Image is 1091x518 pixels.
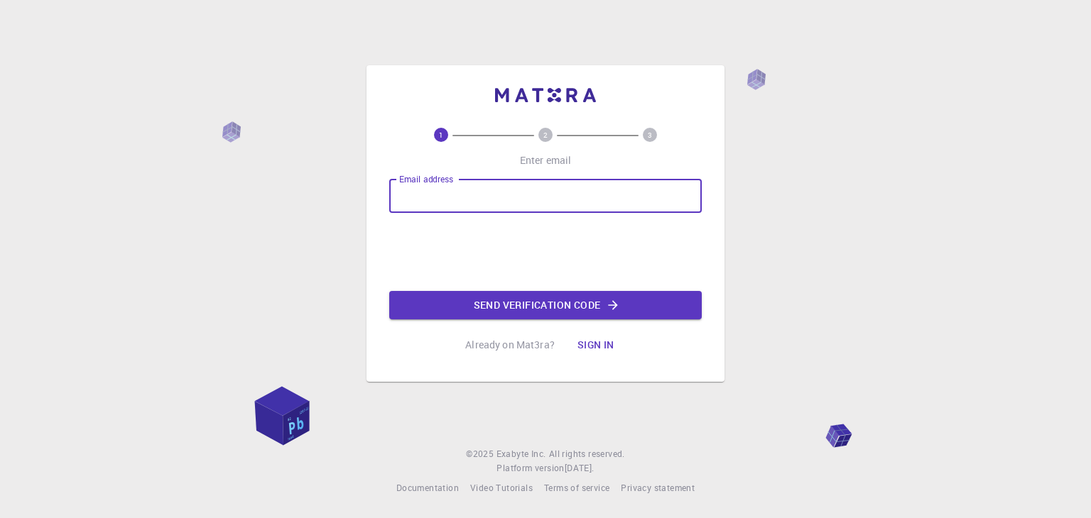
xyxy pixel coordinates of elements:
span: Exabyte Inc. [496,448,546,459]
span: Terms of service [544,482,609,493]
span: All rights reserved. [549,447,625,461]
iframe: reCAPTCHA [438,224,653,280]
a: [DATE]. [565,461,595,475]
span: Privacy statement [621,482,695,493]
a: Exabyte Inc. [496,447,546,461]
span: Documentation [396,482,459,493]
a: Video Tutorials [470,481,533,495]
a: Documentation [396,481,459,495]
text: 3 [648,130,652,140]
a: Privacy statement [621,481,695,495]
text: 2 [543,130,548,140]
span: © 2025 [466,447,496,461]
p: Enter email [520,153,572,167]
span: Platform version [496,461,564,475]
span: [DATE] . [565,462,595,473]
button: Sign in [566,331,626,359]
span: Video Tutorials [470,482,533,493]
a: Terms of service [544,481,609,495]
label: Email address [399,173,453,185]
button: Send verification code [389,291,702,319]
text: 1 [439,130,443,140]
p: Already on Mat3ra? [465,338,555,352]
